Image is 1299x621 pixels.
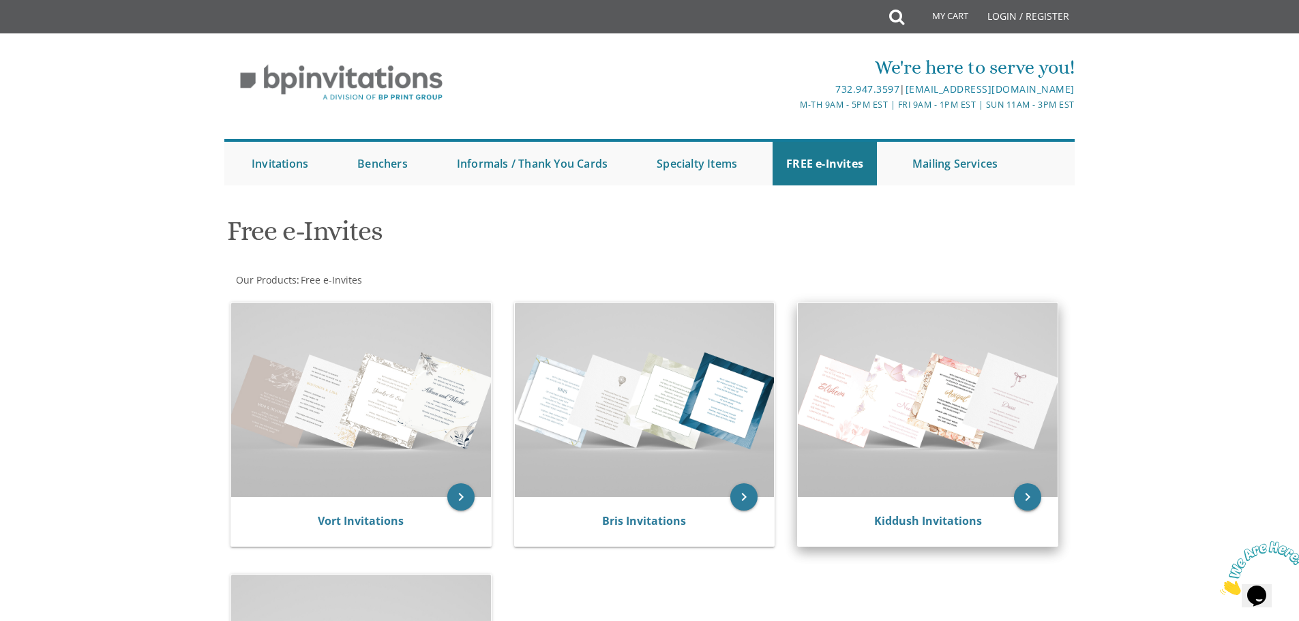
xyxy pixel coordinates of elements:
[1014,483,1041,511] a: keyboard_arrow_right
[874,513,982,528] a: Kiddush Invitations
[1214,536,1299,601] iframe: chat widget
[509,54,1075,81] div: We're here to serve you!
[344,142,421,185] a: Benchers
[318,513,404,528] a: Vort Invitations
[899,142,1011,185] a: Mailing Services
[773,142,877,185] a: FREE e-Invites
[231,303,491,497] img: Vort Invitations
[443,142,621,185] a: Informals / Thank You Cards
[835,82,899,95] a: 732.947.3597
[238,142,322,185] a: Invitations
[643,142,751,185] a: Specialty Items
[903,1,978,35] a: My Cart
[515,303,775,497] img: Bris Invitations
[798,303,1058,497] img: Kiddush Invitations
[299,273,362,286] a: Free e-Invites
[5,5,90,59] img: Chat attention grabber
[224,273,650,287] div: :
[227,216,783,256] h1: Free e-Invites
[301,273,362,286] span: Free e-Invites
[224,55,458,111] img: BP Invitation Loft
[906,82,1075,95] a: [EMAIL_ADDRESS][DOMAIN_NAME]
[235,273,297,286] a: Our Products
[602,513,686,528] a: Bris Invitations
[730,483,758,511] a: keyboard_arrow_right
[509,81,1075,97] div: |
[447,483,475,511] a: keyboard_arrow_right
[509,97,1075,112] div: M-Th 9am - 5pm EST | Fri 9am - 1pm EST | Sun 11am - 3pm EST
